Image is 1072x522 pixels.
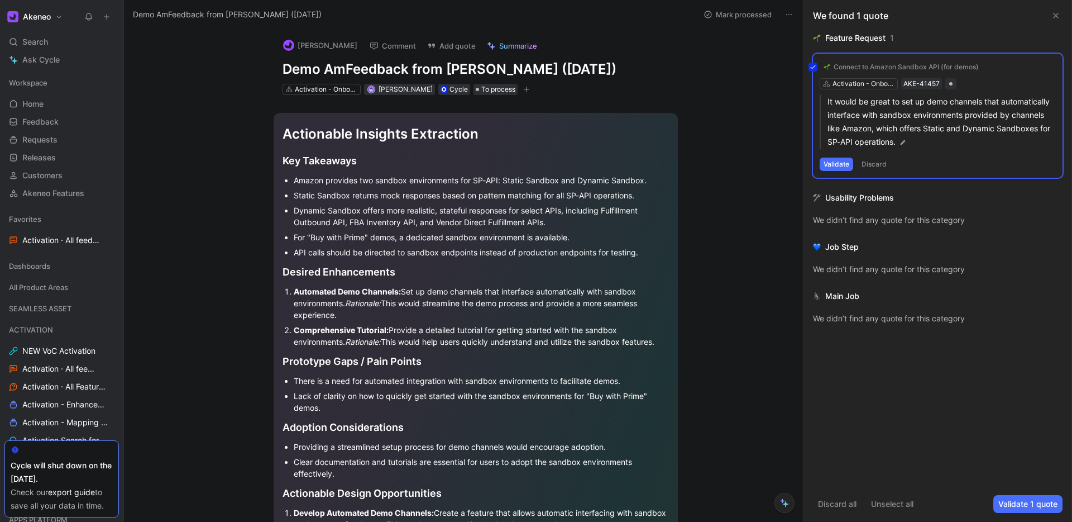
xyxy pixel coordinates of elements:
[481,84,515,95] span: To process
[22,345,95,357] span: NEW VoC Activation
[4,258,119,278] div: Dashboards
[4,34,119,50] div: Search
[294,375,669,387] div: There is a need for automated integration with sandbox environments to facilitate demos.
[294,231,669,243] div: For "Buy with Prime" demos, a dedicated sandbox environment is available.
[22,116,59,127] span: Feedback
[4,131,119,148] a: Requests
[11,459,113,486] div: Cycle will shut down on the [DATE].
[4,432,119,449] a: Activation Search for Feature Requests
[4,396,119,413] a: Activation - Enhanced Content
[4,378,119,395] a: Activation · All Feature Requests
[4,113,119,130] a: Feedback
[9,324,53,335] span: ACTIVATION
[22,98,44,110] span: Home
[4,258,119,274] div: Dashboards
[22,363,94,374] span: Activation · All feedback
[422,38,481,54] button: Add quote
[368,87,374,93] img: avatar
[813,34,821,42] img: 🌱
[22,152,56,163] span: Releases
[4,300,119,317] div: SEAMLESS ASSET
[283,153,669,168] div: Key Takeaways
[283,486,669,501] div: Actionable Design Opportunities
[9,213,41,225] span: Favorites
[22,53,60,67] span: Ask Cycle
[4,279,119,296] div: All Product Areas
[4,167,119,184] a: Customers
[813,213,1063,227] div: We didn’t find any quote for this category
[345,337,381,347] em: Rationale:
[9,260,50,272] span: Dashboards
[283,264,669,279] div: Desired Enhancements
[294,390,669,414] div: Lack of clarity on how to quickly get started with the sandbox environments for "Buy with Prime" ...
[813,194,821,202] img: 🛠️
[22,134,58,145] span: Requests
[294,189,669,201] div: Static Sandbox returns mock responses based on pattern matching for all SP-API operations.
[11,486,113,512] div: Check our to save all your data in time.
[294,325,389,335] strong: Comprehensive Tutorial:
[7,11,18,22] img: Akeneo
[4,343,119,359] a: NEW VoC Activation
[4,211,119,227] div: Favorites
[294,508,434,518] strong: Develop Automated Demo Channels:
[22,381,107,392] span: Activation · All Feature Requests
[4,185,119,202] a: Akeneo Features
[4,414,119,431] a: Activation - Mapping and Transformation
[294,324,669,348] div: Provide a detailed tutorial for getting started with the sandbox environments. This would help us...
[283,40,294,51] img: logo
[23,12,51,22] h1: Akeneo
[294,441,669,453] div: Providing a streamlined setup process for demo channels would encourage adoption.
[825,240,859,254] div: Job Step
[294,246,669,258] div: API calls should be directed to sandbox endpoints instead of production endpoints for testing.
[22,170,63,181] span: Customers
[9,77,47,88] span: Workspace
[813,495,862,513] button: Discard all
[449,84,468,95] div: Cycle
[4,74,119,91] div: Workspace
[283,60,669,78] h1: Demo AmFeedback from [PERSON_NAME] ([DATE])
[825,31,886,45] div: Feature Request
[133,8,322,21] span: Demo AmFeedback from [PERSON_NAME] ([DATE])
[295,84,357,95] div: Activation - Onboarding & Discovery
[4,321,119,502] div: ACTIVATIONNEW VoC ActivationActivation · All feedbackActivation · All Feature RequestsActivation ...
[890,31,894,45] div: 1
[9,282,68,293] span: All Product Areas
[4,96,119,112] a: Home
[4,9,65,25] button: AkeneoAkeneo
[813,312,1063,325] div: We didn’t find any quote for this category
[813,243,821,251] img: 💙
[4,279,119,299] div: All Product Areas
[294,456,669,480] div: Clear documentation and tutorials are essential for users to adopt the sandbox environments effec...
[499,41,537,51] span: Summarize
[294,205,669,228] div: Dynamic Sandbox offers more realistic, stateful responses for select APIs, including Fulfillment ...
[698,7,777,22] button: Mark processed
[866,495,918,513] button: Unselect all
[482,38,542,54] button: Summarize
[22,188,84,199] span: Akeneo Features
[278,37,362,54] button: logo[PERSON_NAME]
[48,487,95,497] a: export guide
[9,303,71,314] span: SEAMLESS ASSET
[473,84,518,95] div: To process
[22,235,100,246] span: Activation · All feedback
[4,149,119,166] a: Releases
[294,174,669,186] div: Amazon provides two sandbox environments for SP-API: Static Sandbox and Dynamic Sandbox.
[22,35,48,49] span: Search
[294,286,669,321] div: Set up demo channels that interface automatically with sandbox environments. This would streamlin...
[4,51,119,68] a: Ask Cycle
[825,290,859,303] div: Main Job
[379,85,433,93] span: [PERSON_NAME]
[4,232,119,249] a: Activation · All feedback
[283,354,669,369] div: Prototype Gaps / Pain Points
[283,420,669,435] div: Adoption Considerations
[813,263,1063,276] div: We didn’t find any quote for this category
[22,435,108,446] span: Activation Search for Feature Requests
[4,321,119,338] div: ACTIVATION
[283,124,669,144] div: Actionable Insights Extraction
[4,300,119,320] div: SEAMLESS ASSET
[813,292,821,300] img: 🚴‍♂️
[294,287,401,296] strong: Automated Demo Channels:
[813,9,888,22] div: We found 1 quote
[22,417,108,428] span: Activation - Mapping and Transformation
[345,298,381,308] em: Rationale:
